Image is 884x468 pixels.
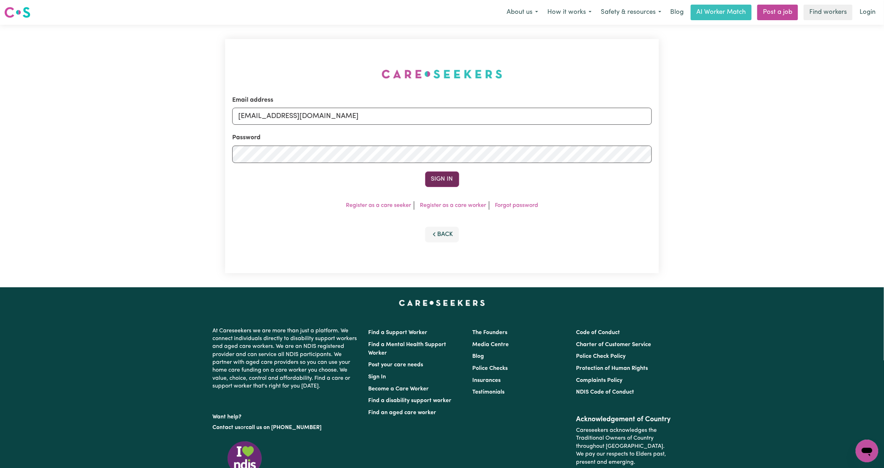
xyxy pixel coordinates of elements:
a: Complaints Policy [576,378,622,383]
a: Charter of Customer Service [576,342,651,348]
a: Post your care needs [369,362,423,368]
a: Post a job [757,5,798,20]
a: call us on [PHONE_NUMBER] [246,425,322,430]
a: Media Centre [472,342,509,348]
a: Become a Care Worker [369,386,429,392]
label: Password [232,133,261,142]
a: Protection of Human Rights [576,366,648,371]
a: Find an aged care worker [369,410,437,416]
a: AI Worker Match [691,5,752,20]
a: Blog [472,354,484,359]
a: Code of Conduct [576,330,620,336]
a: Register as a care seeker [346,203,411,208]
a: Login [855,5,880,20]
img: Careseekers logo [4,6,30,19]
button: Safety & resources [596,5,666,20]
a: Find a Support Worker [369,330,428,336]
p: At Careseekers we are more than just a platform. We connect individuals directly to disability su... [213,324,360,393]
a: Blog [666,5,688,20]
a: Careseekers home page [399,300,485,306]
a: Police Checks [472,366,508,371]
iframe: Button to launch messaging window, conversation in progress [856,440,878,462]
a: Testimonials [472,389,504,395]
a: Find workers [804,5,852,20]
button: About us [502,5,543,20]
a: Police Check Policy [576,354,626,359]
a: Register as a care worker [420,203,486,208]
a: Careseekers logo [4,4,30,21]
a: Contact us [213,425,241,430]
button: How it works [543,5,596,20]
p: or [213,421,360,434]
a: NDIS Code of Conduct [576,389,634,395]
input: Email address [232,108,652,125]
a: Find a Mental Health Support Worker [369,342,446,356]
p: Want help? [213,410,360,421]
label: Email address [232,96,273,105]
a: Insurances [472,378,501,383]
button: Back [425,227,459,242]
a: The Founders [472,330,507,336]
h2: Acknowledgement of Country [576,415,671,424]
a: Sign In [369,374,386,380]
button: Sign In [425,171,459,187]
a: Forgot password [495,203,538,208]
a: Find a disability support worker [369,398,452,404]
